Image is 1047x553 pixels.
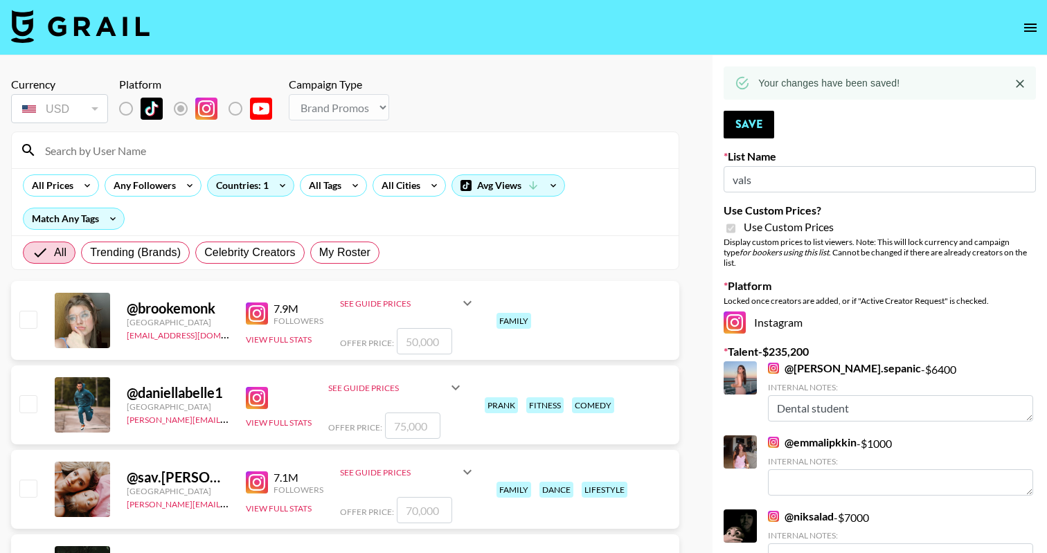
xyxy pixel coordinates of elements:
div: See Guide Prices [340,298,459,309]
button: Save [724,111,774,138]
div: comedy [572,397,614,413]
label: Use Custom Prices? [724,203,1036,217]
div: Followers [274,484,323,495]
div: @ brookemonk [127,300,229,317]
a: @emmalipkkin [768,435,857,449]
img: Instagram [768,363,779,374]
img: Instagram [246,471,268,493]
div: Your changes have been saved! [758,71,900,96]
div: See Guide Prices [340,287,476,320]
div: Locked once creators are added, or if "Active Creator Request" is checked. [724,296,1036,306]
input: 50,000 [397,328,452,354]
button: View Full Stats [246,334,312,345]
div: @ sav.[PERSON_NAME] [127,469,229,486]
div: prank [485,397,518,413]
div: All Tags [301,175,344,196]
div: Display custom prices to list viewers. Note: This will lock currency and campaign type . Cannot b... [724,237,1036,268]
div: Instagram [724,311,1036,334]
button: open drawer [1017,14,1044,42]
div: Currency [11,78,108,91]
input: 70,000 [397,497,452,523]
img: Instagram [768,511,779,522]
label: Talent - $ 235,200 [724,345,1036,359]
img: Instagram [768,437,779,448]
div: - $ 6400 [768,361,1033,421]
button: View Full Stats [246,417,312,428]
a: [PERSON_NAME][EMAIL_ADDRESS][DOMAIN_NAME] [127,412,332,425]
div: Any Followers [105,175,179,196]
button: Close [1010,73,1030,94]
div: Internal Notes: [768,382,1033,392]
div: family [496,482,531,498]
div: List locked to Instagram. [119,94,283,123]
label: List Name [724,149,1036,163]
div: family [496,313,531,329]
img: YouTube [250,98,272,120]
input: 75,000 [385,413,440,439]
img: TikTok [141,98,163,120]
img: Instagram [195,98,217,120]
div: USD [14,97,105,121]
div: All Cities [373,175,423,196]
button: View Full Stats [246,503,312,514]
a: [PERSON_NAME][EMAIL_ADDRESS][DOMAIN_NAME] [127,496,332,509]
a: [EMAIL_ADDRESS][DOMAIN_NAME] [127,327,266,341]
div: fitness [526,397,564,413]
div: Platform [119,78,283,91]
span: Use Custom Prices [744,220,834,234]
a: @niksalad [768,509,834,523]
div: dance [539,482,573,498]
div: All Prices [24,175,76,196]
div: See Guide Prices [328,371,464,404]
div: [GEOGRAPHIC_DATA] [127,486,229,496]
input: Search by User Name [37,139,670,161]
em: for bookers using this list [740,247,829,257]
div: Internal Notes: [768,530,1033,541]
label: Platform [724,279,1036,293]
span: Offer Price: [340,338,394,348]
img: Instagram [724,311,746,334]
span: Offer Price: [328,422,382,433]
span: Trending (Brands) [90,244,181,261]
span: All [54,244,66,261]
div: See Guide Prices [340,467,459,478]
div: Avg Views [452,175,564,196]
span: Celebrity Creators [204,244,296,261]
div: 7.9M [274,302,323,316]
div: Countries: 1 [208,175,294,196]
div: 7.1M [274,471,323,484]
div: Match Any Tags [24,208,124,229]
div: [GEOGRAPHIC_DATA] [127,401,229,412]
span: Offer Price: [340,507,394,517]
img: Grail Talent [11,10,150,43]
textarea: Dental student [768,395,1033,421]
span: My Roster [319,244,370,261]
div: Campaign Type [289,78,389,91]
div: lifestyle [582,482,627,498]
div: See Guide Prices [340,455,476,489]
div: @ daniellabelle1 [127,384,229,401]
div: Internal Notes: [768,456,1033,466]
div: [GEOGRAPHIC_DATA] [127,317,229,327]
img: Instagram [246,302,268,325]
div: Currency is locked to USD [11,91,108,126]
img: Instagram [246,387,268,409]
div: - $ 1000 [768,435,1033,496]
div: Followers [274,316,323,326]
div: See Guide Prices [328,383,447,393]
a: @[PERSON_NAME].sepanic [768,361,921,375]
